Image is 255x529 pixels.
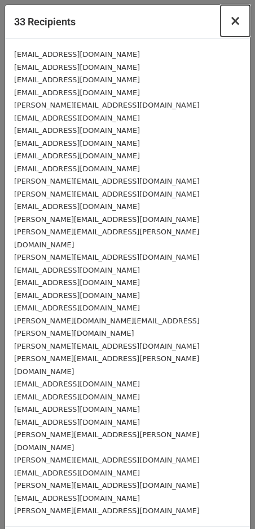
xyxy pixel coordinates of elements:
[221,5,250,37] button: Close
[14,190,200,198] small: [PERSON_NAME][EMAIL_ADDRESS][DOMAIN_NAME]
[14,14,76,29] h5: 33 Recipients
[14,215,200,224] small: [PERSON_NAME][EMAIL_ADDRESS][DOMAIN_NAME]
[14,126,140,135] small: [EMAIL_ADDRESS][DOMAIN_NAME]
[14,202,140,211] small: [EMAIL_ADDRESS][DOMAIN_NAME]
[14,228,199,249] small: [PERSON_NAME][EMAIL_ADDRESS][PERSON_NAME][DOMAIN_NAME]
[14,481,200,490] small: [PERSON_NAME][EMAIL_ADDRESS][DOMAIN_NAME]
[14,253,200,261] small: [PERSON_NAME][EMAIL_ADDRESS][DOMAIN_NAME]
[14,456,200,464] small: [PERSON_NAME][EMAIL_ADDRESS][DOMAIN_NAME]
[14,75,140,84] small: [EMAIL_ADDRESS][DOMAIN_NAME]
[14,418,140,426] small: [EMAIL_ADDRESS][DOMAIN_NAME]
[14,63,140,72] small: [EMAIL_ADDRESS][DOMAIN_NAME]
[14,494,140,503] small: [EMAIL_ADDRESS][DOMAIN_NAME]
[14,393,140,401] small: [EMAIL_ADDRESS][DOMAIN_NAME]
[14,317,200,338] small: [PERSON_NAME][DOMAIN_NAME][EMAIL_ADDRESS][PERSON_NAME][DOMAIN_NAME]
[14,380,140,388] small: [EMAIL_ADDRESS][DOMAIN_NAME]
[14,278,140,287] small: [EMAIL_ADDRESS][DOMAIN_NAME]
[14,469,140,477] small: [EMAIL_ADDRESS][DOMAIN_NAME]
[14,506,200,515] small: [PERSON_NAME][EMAIL_ADDRESS][DOMAIN_NAME]
[14,342,200,350] small: [PERSON_NAME][EMAIL_ADDRESS][DOMAIN_NAME]
[14,291,140,300] small: [EMAIL_ADDRESS][DOMAIN_NAME]
[14,405,140,414] small: [EMAIL_ADDRESS][DOMAIN_NAME]
[14,114,140,122] small: [EMAIL_ADDRESS][DOMAIN_NAME]
[14,152,140,160] small: [EMAIL_ADDRESS][DOMAIN_NAME]
[199,475,255,529] iframe: Chat Widget
[14,430,199,452] small: [PERSON_NAME][EMAIL_ADDRESS][PERSON_NAME][DOMAIN_NAME]
[14,177,200,185] small: [PERSON_NAME][EMAIL_ADDRESS][DOMAIN_NAME]
[14,165,140,173] small: [EMAIL_ADDRESS][DOMAIN_NAME]
[14,139,140,148] small: [EMAIL_ADDRESS][DOMAIN_NAME]
[230,13,241,29] span: ×
[14,304,140,312] small: [EMAIL_ADDRESS][DOMAIN_NAME]
[14,50,140,59] small: [EMAIL_ADDRESS][DOMAIN_NAME]
[14,354,199,376] small: [PERSON_NAME][EMAIL_ADDRESS][PERSON_NAME][DOMAIN_NAME]
[14,101,200,109] small: [PERSON_NAME][EMAIL_ADDRESS][DOMAIN_NAME]
[14,88,140,97] small: [EMAIL_ADDRESS][DOMAIN_NAME]
[14,266,140,274] small: [EMAIL_ADDRESS][DOMAIN_NAME]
